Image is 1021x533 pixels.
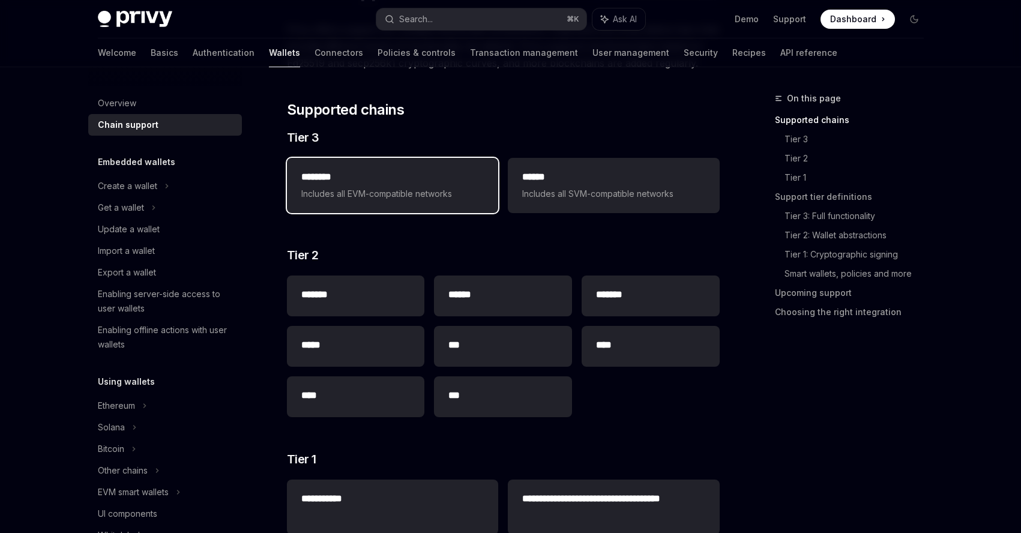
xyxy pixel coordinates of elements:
a: Security [684,38,718,67]
a: Tier 2 [785,149,933,168]
span: Supported chains [287,100,404,119]
a: Enabling server-side access to user wallets [88,283,242,319]
a: **** ***Includes all EVM-compatible networks [287,158,498,213]
a: Import a wallet [88,240,242,262]
a: Demo [735,13,759,25]
a: Smart wallets, policies and more [785,264,933,283]
a: Welcome [98,38,136,67]
a: UI components [88,503,242,525]
a: Tier 3 [785,130,933,149]
div: Solana [98,420,125,435]
span: Ask AI [613,13,637,25]
span: On this page [787,91,841,106]
a: Tier 1: Cryptographic signing [785,245,933,264]
a: Transaction management [470,38,578,67]
button: Toggle dark mode [905,10,924,29]
span: Dashboard [830,13,876,25]
img: dark logo [98,11,172,28]
h5: Using wallets [98,375,155,389]
div: Import a wallet [98,244,155,258]
span: ⌘ K [567,14,579,24]
span: Includes all SVM-compatible networks [522,187,705,201]
div: Enabling server-side access to user wallets [98,287,235,316]
a: Support tier definitions [775,187,933,206]
div: Chain support [98,118,158,132]
a: Choosing the right integration [775,303,933,322]
a: Tier 1 [785,168,933,187]
div: UI components [98,507,157,521]
span: Tier 3 [287,129,319,146]
a: Policies & controls [378,38,456,67]
div: Enabling offline actions with user wallets [98,323,235,352]
a: Supported chains [775,110,933,130]
span: Tier 1 [287,451,316,468]
a: Authentication [193,38,254,67]
a: User management [592,38,669,67]
a: Chain support [88,114,242,136]
div: Update a wallet [98,222,160,236]
a: Support [773,13,806,25]
a: Recipes [732,38,766,67]
span: Includes all EVM-compatible networks [301,187,484,201]
a: Dashboard [821,10,895,29]
a: Enabling offline actions with user wallets [88,319,242,355]
div: Bitcoin [98,442,124,456]
div: Export a wallet [98,265,156,280]
a: Overview [88,92,242,114]
div: EVM smart wallets [98,485,169,499]
div: Search... [399,12,433,26]
a: Tier 3: Full functionality [785,206,933,226]
a: Update a wallet [88,218,242,240]
button: Ask AI [592,8,645,30]
div: Overview [98,96,136,110]
h5: Embedded wallets [98,155,175,169]
div: Create a wallet [98,179,157,193]
a: Upcoming support [775,283,933,303]
a: Tier 2: Wallet abstractions [785,226,933,245]
button: Search...⌘K [376,8,586,30]
span: Tier 2 [287,247,319,263]
a: Export a wallet [88,262,242,283]
a: **** *Includes all SVM-compatible networks [508,158,719,213]
a: API reference [780,38,837,67]
div: Other chains [98,463,148,478]
div: Ethereum [98,399,135,413]
a: Wallets [269,38,300,67]
a: Basics [151,38,178,67]
div: Get a wallet [98,200,144,215]
a: Connectors [315,38,363,67]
